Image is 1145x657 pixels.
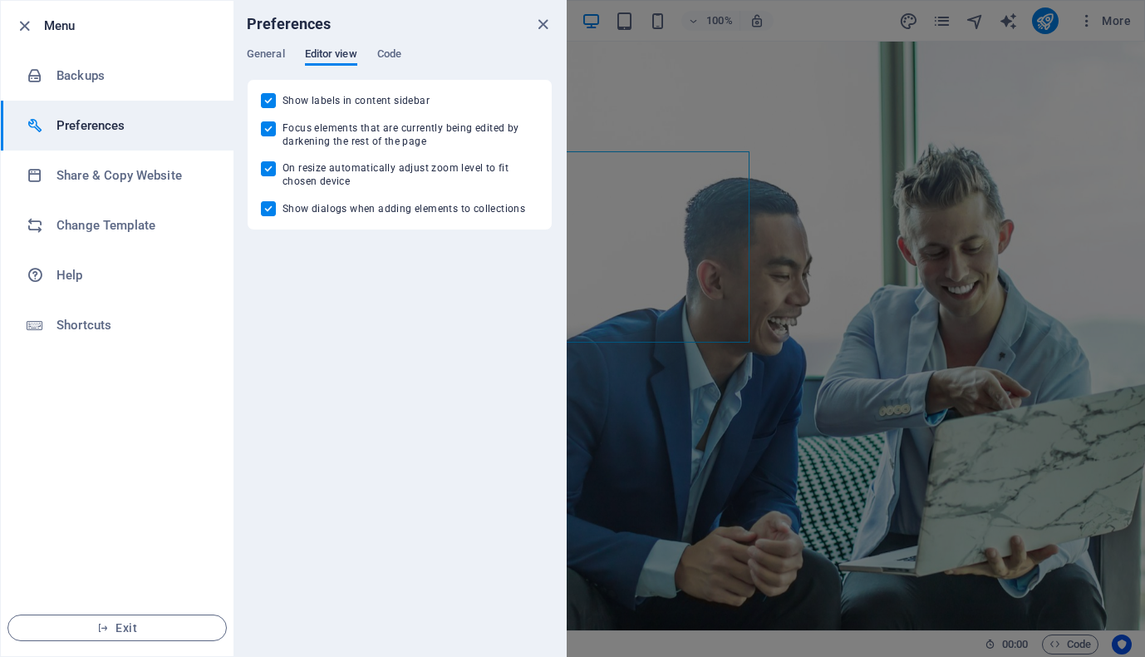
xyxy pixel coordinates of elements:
[57,66,210,86] h6: Backups
[44,16,220,36] h6: Menu
[57,165,210,185] h6: Share & Copy Website
[283,202,525,215] span: Show dialogs when adding elements to collections
[57,116,210,136] h6: Preferences
[283,161,538,188] span: On resize automatically adjust zoom level to fit chosen device
[1,250,233,300] a: Help
[247,14,332,34] h6: Preferences
[247,47,553,79] div: Preferences
[533,14,553,34] button: close
[22,621,213,635] span: Exit
[283,94,430,107] span: Show labels in content sidebar
[57,215,210,235] h6: Change Template
[377,44,401,67] span: Code
[57,315,210,335] h6: Shortcuts
[247,44,285,67] span: General
[7,615,227,641] button: Exit
[305,44,357,67] span: Editor view
[283,121,538,148] span: Focus elements that are currently being edited by darkening the rest of the page
[57,265,210,285] h6: Help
